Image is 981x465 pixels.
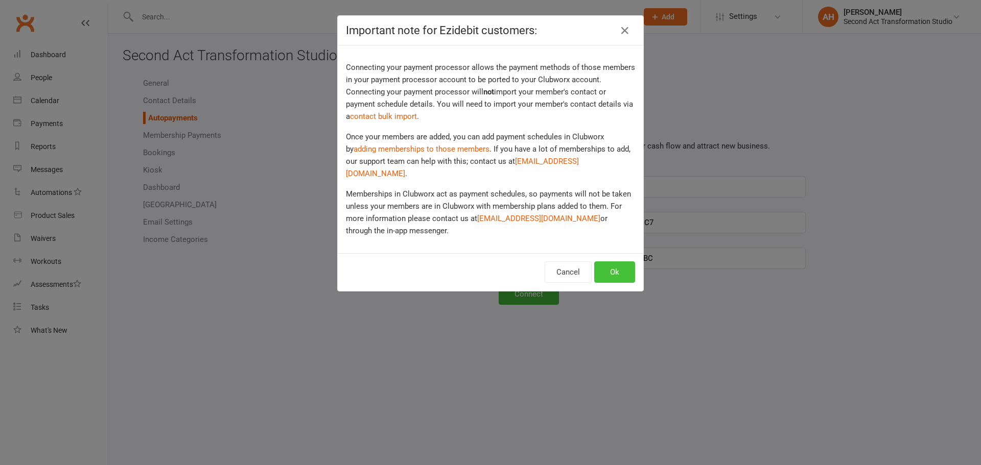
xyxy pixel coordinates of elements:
[346,188,635,237] p: Memberships in Clubworx act as payment schedules, so payments will not be taken unless your membe...
[545,261,592,283] button: Cancel
[346,24,635,37] h4: Important note for Ezidebit customers:
[483,87,494,96] strong: not
[350,112,417,121] a: contact bulk import
[346,61,635,123] p: Connecting your payment processor allows the payment methods of those members in your payment pro...
[594,261,635,283] button: Ok
[346,131,635,180] p: Once your members are added, you can add payment schedules in Clubworx by . If you have a lot of ...
[354,144,489,154] a: adding memberships to those members
[477,214,600,223] a: [EMAIL_ADDRESS][DOMAIN_NAME]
